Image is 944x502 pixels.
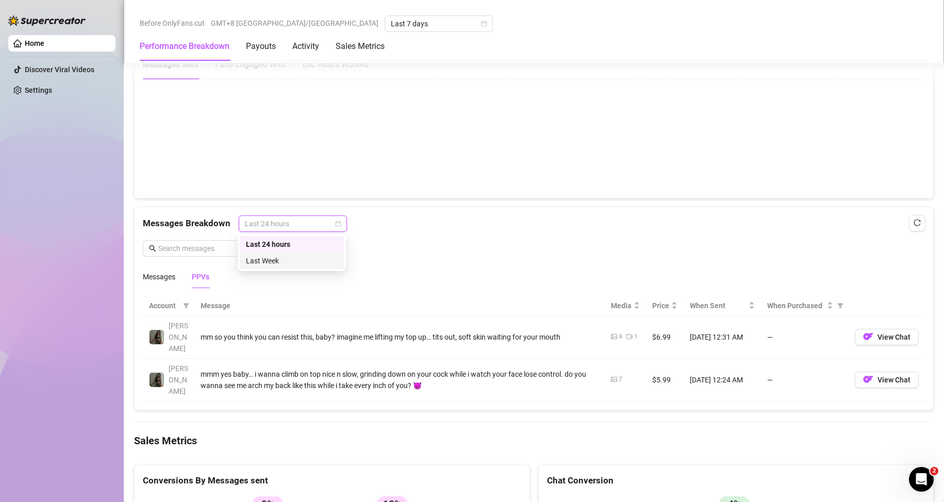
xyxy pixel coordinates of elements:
[619,375,622,384] div: 7
[140,15,205,31] span: Before OnlyFans cut
[192,271,209,282] div: PPVs
[646,359,684,401] td: $5.99
[25,65,94,74] a: Discover Viral Videos
[684,316,761,359] td: [DATE] 12:31 AM
[246,40,276,53] div: Payouts
[181,298,191,313] span: filter
[914,219,921,226] span: reload
[855,378,919,386] a: OFView Chat
[634,332,638,342] div: 1
[855,335,919,343] a: OFView Chat
[8,15,86,26] img: logo-BBDzfeDw.svg
[863,331,873,342] img: OF
[140,40,229,53] div: Performance Breakdown
[143,474,521,488] div: Conversions By Messages sent
[183,303,189,309] span: filter
[25,39,44,47] a: Home
[169,364,188,395] span: [PERSON_NAME]
[547,474,925,488] div: Chat Conversion
[611,333,617,340] span: picture
[930,467,938,475] span: 2
[877,333,910,341] span: View Chat
[134,433,934,448] h4: Sales Metrics
[240,253,344,269] div: Last Week
[215,59,286,69] span: Fans Engaged With
[761,296,849,316] th: When Purchased
[302,58,369,71] div: Est. Hours Worked
[246,239,338,250] div: Last 24 hours
[611,300,632,311] span: Media
[652,300,669,311] span: Price
[877,376,910,384] span: View Chat
[245,216,341,231] span: Last 24 hours
[481,21,487,27] span: calendar
[169,322,188,353] span: [PERSON_NAME]
[143,271,175,282] div: Messages
[837,303,843,309] span: filter
[335,221,341,227] span: calendar
[201,331,599,343] div: mm so you think you can resist this, baby? imagine me lifting my top up… tits out, soft skin wait...
[201,369,599,391] div: mmm yes baby… i wanna climb on top nice n slow, grinding down on your cock while i watch your fac...
[646,316,684,359] td: $6.99
[150,330,164,344] img: Brandy
[761,359,849,401] td: —
[619,332,622,342] div: 4
[626,333,633,340] span: video-camera
[611,376,617,382] span: picture
[194,296,605,316] th: Message
[391,16,487,31] span: Last 7 days
[143,215,925,232] div: Messages Breakdown
[863,374,873,384] img: OF
[143,59,198,69] span: Messages Sent
[684,359,761,401] td: [DATE] 12:24 AM
[835,298,846,313] span: filter
[150,373,164,387] img: Brandy
[211,15,378,31] span: GMT+8 [GEOGRAPHIC_DATA]/[GEOGRAPHIC_DATA]
[909,467,934,492] iframe: Intercom live chat
[684,296,761,316] th: When Sent
[292,40,319,53] div: Activity
[149,245,156,252] span: search
[149,300,179,311] span: Account
[761,316,849,359] td: —
[25,86,52,94] a: Settings
[646,296,684,316] th: Price
[336,40,385,53] div: Sales Metrics
[246,255,338,266] div: Last Week
[855,329,919,345] button: OFView Chat
[605,296,646,316] th: Media
[240,236,344,253] div: Last 24 hours
[767,300,825,311] span: When Purchased
[855,372,919,388] button: OFView Chat
[158,243,263,254] input: Search messages
[690,300,747,311] span: When Sent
